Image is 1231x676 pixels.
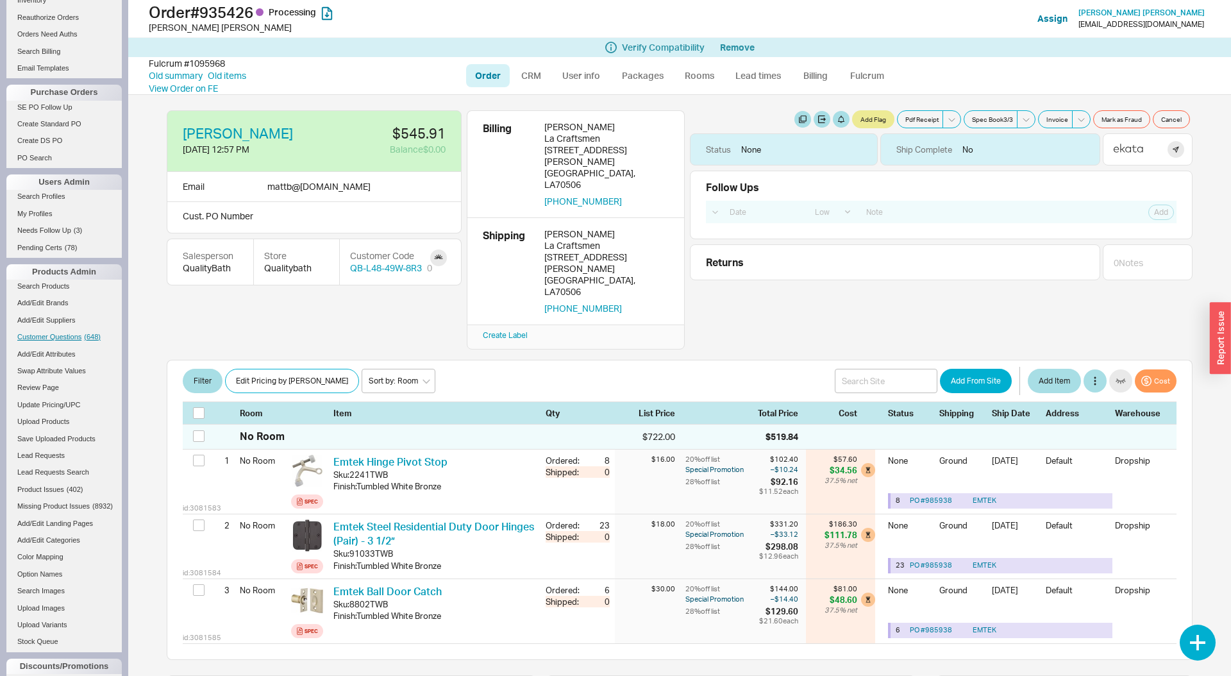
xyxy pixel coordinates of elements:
a: Update Pricing/UPC [6,398,122,412]
input: Search Site [835,369,937,393]
span: Add [1154,207,1168,217]
span: [PERSON_NAME] [PERSON_NAME] [1078,8,1205,17]
div: – $10.24 [759,464,798,475]
a: Old summary [149,69,203,82]
div: Spec [305,496,318,507]
div: No Room [240,579,286,601]
span: id: 3081583 [183,503,221,513]
button: Cost [1135,369,1177,393]
a: Packages [612,64,673,87]
a: Order [466,64,510,87]
a: Stock Queue [6,635,122,648]
div: [DATE] [992,584,1041,605]
a: Pending Certs(78) [6,241,122,255]
div: Ground [939,584,987,605]
div: mattb @ [DOMAIN_NAME] [267,180,371,194]
button: Cancel [1153,110,1190,128]
div: Finish : Tumbled White Bronze [333,560,535,571]
span: Product Issues [17,486,64,493]
div: [GEOGRAPHIC_DATA] , LA 70506 [544,275,669,298]
a: Old items [208,69,246,82]
div: Default [1046,520,1110,540]
div: QualityBath [183,262,238,275]
div: Products Admin [6,264,122,280]
div: 23 [587,520,610,531]
div: None [888,455,934,475]
a: Search Images [6,584,122,598]
span: EMTEK [973,561,996,570]
div: 37.5 % net [825,476,857,486]
div: Users Admin [6,174,122,190]
div: Ground [939,520,987,540]
div: Special Promotion [685,464,757,475]
div: 28 % off list [685,605,757,617]
a: Add/Edit Brands [6,296,122,310]
a: Upload Variants [6,618,122,632]
div: [EMAIL_ADDRESS][DOMAIN_NAME] [1078,20,1204,29]
img: 8802TWB_tcnoj8 [291,584,323,616]
span: ( 8932 ) [92,502,113,510]
a: User info [553,64,610,87]
div: Ship Complete [896,144,952,155]
div: Item [333,407,540,419]
div: Shipping [483,228,534,314]
div: 0 Note s [1114,257,1143,269]
button: Mark as Fraud [1093,110,1150,128]
button: Invoice [1038,110,1073,128]
span: EMTEK [973,496,996,505]
span: Pending Certs [17,244,62,251]
a: Lead Requests Search [6,466,122,479]
button: [PHONE_NUMBER] [544,303,622,314]
span: ( 402 ) [67,486,83,493]
div: Ordered: [546,520,587,531]
a: Lead times [726,64,791,87]
div: $18.00 [615,520,675,529]
a: Rooms [675,64,723,87]
a: Create Label [483,330,528,340]
span: Pdf Receipt [905,114,939,124]
button: Add Item [1028,369,1081,393]
div: $48.60 [825,594,857,605]
div: Room [240,407,286,419]
a: Search Billing [6,45,122,58]
a: Upload Products [6,415,122,428]
div: 2 [214,514,230,536]
img: 2241TWB_sbngds [291,455,323,487]
div: Qty [546,407,610,419]
span: Verify Compatibility [622,42,705,53]
div: $57.60 [825,455,857,464]
span: Add From Site [951,373,1001,389]
div: No Room [240,514,286,536]
a: Review Page [6,381,122,394]
div: List Price [615,407,675,419]
a: Orders Need Auths [6,28,122,41]
a: Billing [793,64,838,87]
button: Add From Site [940,369,1012,393]
div: Shipped: [546,596,587,607]
div: Email [183,180,205,194]
div: [STREET_ADDRESS][PERSON_NAME] [544,144,669,167]
div: [PERSON_NAME] [544,228,669,240]
div: Cost [811,407,880,419]
button: Edit Pricing by [PERSON_NAME] [225,369,359,393]
input: Note [859,203,1084,221]
a: Missing Product Issues(8932) [6,500,122,513]
div: 2241TWB [349,469,388,480]
span: Add Flag [860,114,886,124]
div: 0 [587,596,610,607]
div: Address [1046,407,1110,419]
div: Customer Code [350,249,432,262]
div: Billing [483,121,534,207]
span: Mark as Fraud [1101,114,1142,124]
div: Returns [706,255,1094,269]
div: Follow Ups [706,182,759,193]
h1: Order # 935426 [149,3,619,21]
div: $30.00 [615,584,675,594]
div: No Room [240,450,286,471]
a: Add/Edit Categories [6,534,122,547]
div: 6 [587,584,610,596]
div: $519.84 [766,430,798,443]
div: 8802TWB [349,598,388,610]
a: Emtek Hinge Pivot Stop [333,455,448,468]
div: La Craftsmen [544,240,669,251]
